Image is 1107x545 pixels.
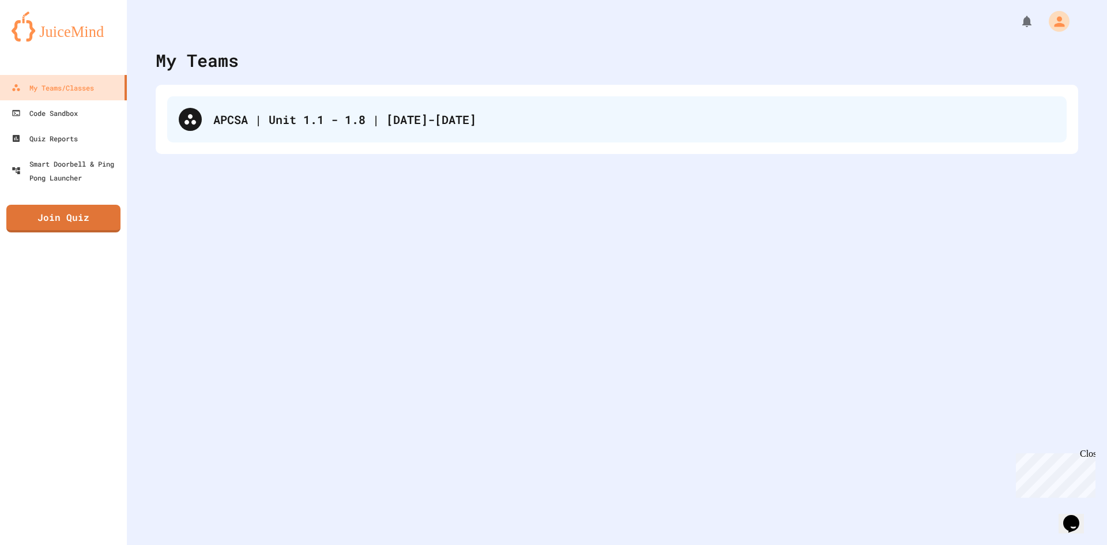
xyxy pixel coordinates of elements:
iframe: chat widget [1059,499,1095,533]
div: Smart Doorbell & Ping Pong Launcher [12,157,122,185]
div: My Teams [156,47,239,73]
div: My Notifications [999,12,1037,31]
div: My Teams/Classes [12,81,94,95]
div: Quiz Reports [12,131,78,145]
div: Chat with us now!Close [5,5,80,73]
a: Join Quiz [6,205,121,232]
iframe: chat widget [1011,449,1095,498]
div: Code Sandbox [12,106,78,120]
div: APCSA | Unit 1.1 - 1.8 | [DATE]-[DATE] [213,111,1055,128]
div: APCSA | Unit 1.1 - 1.8 | [DATE]-[DATE] [167,96,1067,142]
div: My Account [1037,8,1072,35]
img: logo-orange.svg [12,12,115,42]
